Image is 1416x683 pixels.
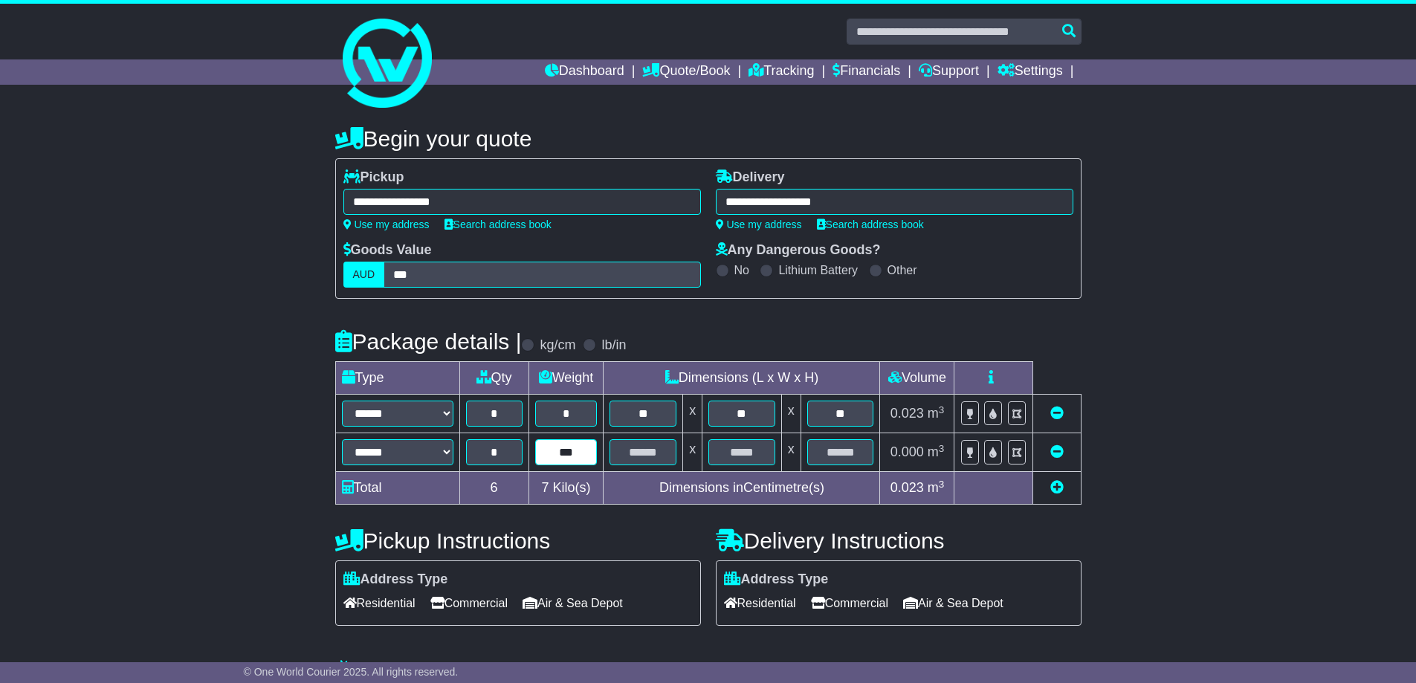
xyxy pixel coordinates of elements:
a: Use my address [343,219,430,230]
td: x [683,395,702,433]
label: Other [888,263,917,277]
sup: 3 [939,404,945,415]
h4: Package details | [335,329,522,354]
td: Volume [880,362,954,395]
span: Commercial [430,592,508,615]
span: Commercial [811,592,888,615]
h4: Begin your quote [335,126,1082,151]
label: Any Dangerous Goods? [716,242,881,259]
a: Add new item [1050,480,1064,495]
label: Pickup [343,169,404,186]
a: Search address book [444,219,552,230]
label: Lithium Battery [778,263,858,277]
sup: 3 [939,443,945,454]
td: Type [335,362,459,395]
label: Delivery [716,169,785,186]
a: Remove this item [1050,444,1064,459]
span: 0.023 [890,480,924,495]
a: Quote/Book [642,59,730,85]
label: kg/cm [540,337,575,354]
label: Address Type [343,572,448,588]
span: Air & Sea Depot [903,592,1003,615]
td: x [781,395,801,433]
a: Settings [998,59,1063,85]
td: x [781,433,801,472]
a: Tracking [749,59,814,85]
td: x [683,433,702,472]
a: Dashboard [545,59,624,85]
span: m [928,480,945,495]
span: m [928,444,945,459]
td: Dimensions (L x W x H) [604,362,880,395]
a: Remove this item [1050,406,1064,421]
span: 7 [541,480,549,495]
label: Address Type [724,572,829,588]
span: 0.000 [890,444,924,459]
label: No [734,263,749,277]
h4: Delivery Instructions [716,528,1082,553]
span: Residential [724,592,796,615]
sup: 3 [939,479,945,490]
span: © One World Courier 2025. All rights reserved. [244,666,459,678]
label: Goods Value [343,242,432,259]
span: Air & Sea Depot [523,592,623,615]
td: 6 [459,472,528,505]
a: Search address book [817,219,924,230]
td: Weight [528,362,604,395]
label: AUD [343,262,385,288]
span: Residential [343,592,416,615]
td: Dimensions in Centimetre(s) [604,472,880,505]
span: m [928,406,945,421]
a: Support [919,59,979,85]
td: Qty [459,362,528,395]
td: Total [335,472,459,505]
span: 0.023 [890,406,924,421]
a: Use my address [716,219,802,230]
a: Financials [833,59,900,85]
td: Kilo(s) [528,472,604,505]
label: lb/in [601,337,626,354]
h4: Pickup Instructions [335,528,701,553]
